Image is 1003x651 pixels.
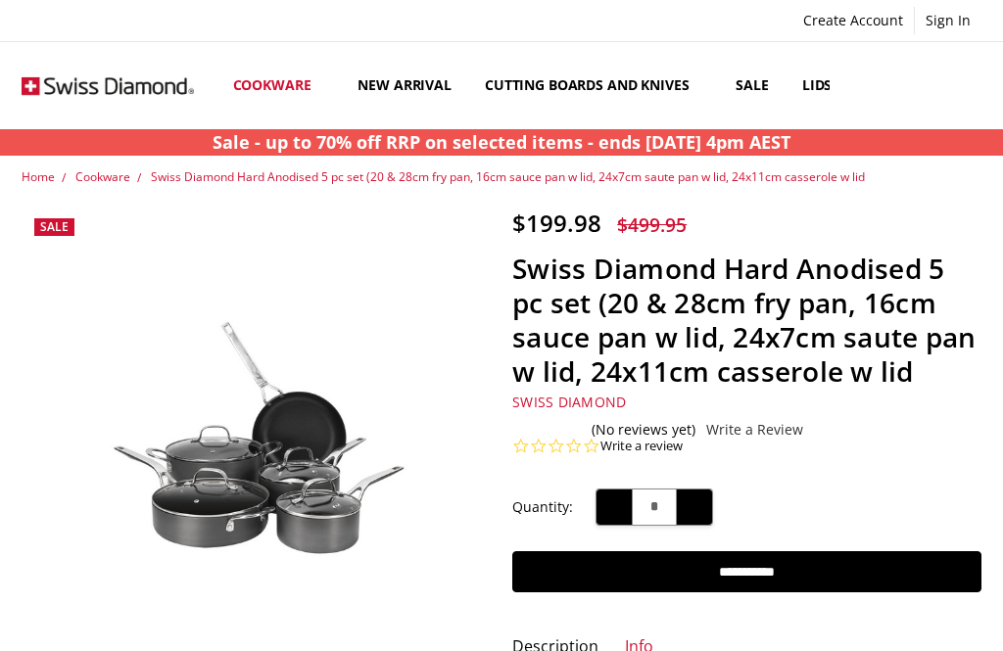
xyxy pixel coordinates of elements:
a: New arrival [341,42,467,129]
a: Swiss Diamond Hard Anodised 5 pc set (20 & 28cm fry pan, 16cm sauce pan w lid, 24x7cm saute pan w... [151,168,865,185]
span: (No reviews yet) [592,422,695,438]
span: $499.95 [617,211,687,238]
a: Swiss Diamond [512,393,626,411]
img: Free Shipping On Every Order [22,51,194,119]
span: $199.98 [512,207,601,239]
a: Sign In [915,7,981,34]
a: Cookware [216,42,342,129]
label: Quantity: [512,496,573,518]
a: Lids & Accessories [786,42,970,129]
a: Sale [719,42,785,129]
a: Write a Review [706,422,803,438]
img: Swiss Diamond Hard Anodised 5 pc set (20 & 28cm fry pan, 16cm sauce pan w lid, 24x7cm saute pan w... [22,285,490,601]
a: Cookware [75,168,130,185]
a: Create Account [792,7,914,34]
a: Home [22,168,55,185]
a: Write a review [600,438,683,455]
a: Cutting boards and knives [468,42,720,129]
h1: Swiss Diamond Hard Anodised 5 pc set (20 & 28cm fry pan, 16cm sauce pan w lid, 24x7cm saute pan w... [512,252,980,389]
strong: Sale - up to 70% off RRP on selected items - ends [DATE] 4pm AEST [213,130,790,154]
span: Sale [40,218,69,235]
